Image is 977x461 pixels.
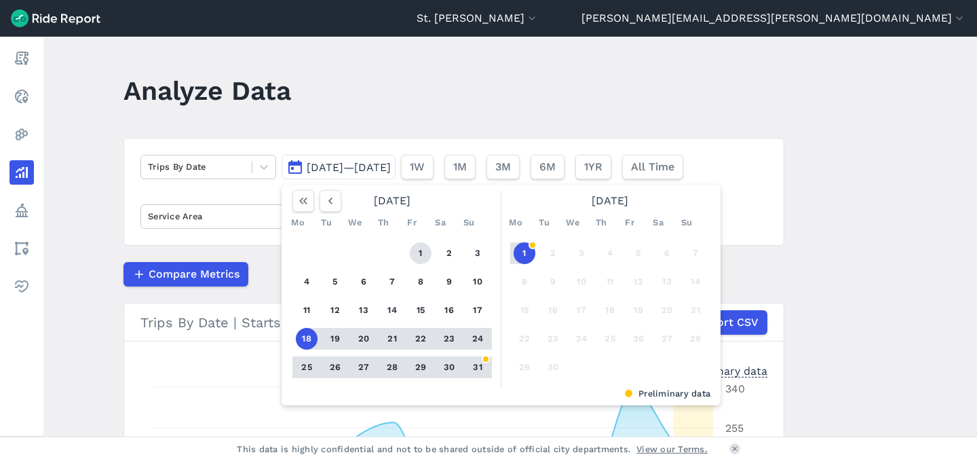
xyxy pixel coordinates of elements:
[296,271,318,293] button: 4
[438,299,460,321] button: 16
[505,190,715,212] div: [DATE]
[123,262,248,287] button: Compare Metrics
[417,10,539,26] button: St. [PERSON_NAME]
[123,72,291,109] h1: Analyze Data
[505,212,526,234] div: Mo
[571,242,592,264] button: 3
[571,328,592,350] button: 24
[9,274,34,299] a: Health
[381,299,403,321] button: 14
[438,356,460,378] button: 30
[410,299,432,321] button: 15
[514,271,535,293] button: 8
[324,299,346,321] button: 12
[458,212,480,234] div: Su
[542,242,564,264] button: 2
[656,271,678,293] button: 13
[410,271,432,293] button: 8
[282,155,396,179] button: [DATE]—[DATE]
[514,299,535,321] button: 15
[647,212,669,234] div: Sa
[307,161,391,174] span: [DATE]—[DATE]
[581,10,966,26] button: [PERSON_NAME][EMAIL_ADDRESS][PERSON_NAME][DOMAIN_NAME]
[542,328,564,350] button: 23
[514,328,535,350] button: 22
[324,328,346,350] button: 19
[381,328,403,350] button: 21
[685,242,706,264] button: 7
[324,271,346,293] button: 5
[438,242,460,264] button: 2
[9,46,34,71] a: Report
[599,271,621,293] button: 11
[401,155,434,179] button: 1W
[453,159,467,175] span: 1M
[486,155,520,179] button: 3M
[622,155,683,179] button: All Time
[599,299,621,321] button: 18
[401,212,423,234] div: Fr
[542,356,564,378] button: 30
[429,212,451,234] div: Sa
[571,271,592,293] button: 10
[514,242,535,264] button: 1
[9,160,34,185] a: Analyze
[315,212,337,234] div: Tu
[410,328,432,350] button: 22
[353,299,375,321] button: 13
[353,271,375,293] button: 6
[149,266,240,282] span: Compare Metrics
[410,159,425,175] span: 1W
[590,212,612,234] div: Th
[410,242,432,264] button: 1
[542,271,564,293] button: 9
[656,328,678,350] button: 27
[444,155,476,179] button: 1M
[656,299,678,321] button: 20
[11,10,100,27] img: Ride Report
[725,422,744,435] tspan: 255
[685,271,706,293] button: 14
[628,242,649,264] button: 5
[681,363,767,377] div: Preliminary data
[533,212,555,234] div: Tu
[296,356,318,378] button: 25
[571,299,592,321] button: 17
[9,198,34,223] a: Policy
[438,328,460,350] button: 23
[619,212,640,234] div: Fr
[467,299,488,321] button: 17
[599,242,621,264] button: 4
[495,159,511,175] span: 3M
[372,212,394,234] div: Th
[685,299,706,321] button: 21
[542,299,564,321] button: 16
[628,328,649,350] button: 26
[438,271,460,293] button: 9
[292,387,710,400] div: Preliminary data
[514,356,535,378] button: 29
[467,356,488,378] button: 31
[9,122,34,147] a: Heatmaps
[562,212,583,234] div: We
[599,328,621,350] button: 25
[467,271,488,293] button: 10
[353,328,375,350] button: 20
[531,155,564,179] button: 6M
[628,271,649,293] button: 12
[296,299,318,321] button: 11
[467,242,488,264] button: 3
[9,236,34,261] a: Areas
[381,271,403,293] button: 7
[9,84,34,109] a: Realtime
[676,212,697,234] div: Su
[344,212,366,234] div: We
[381,356,403,378] button: 28
[467,328,488,350] button: 24
[584,159,602,175] span: 1YR
[287,190,497,212] div: [DATE]
[353,356,375,378] button: 27
[628,299,649,321] button: 19
[575,155,611,179] button: 1YR
[631,159,674,175] span: All Time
